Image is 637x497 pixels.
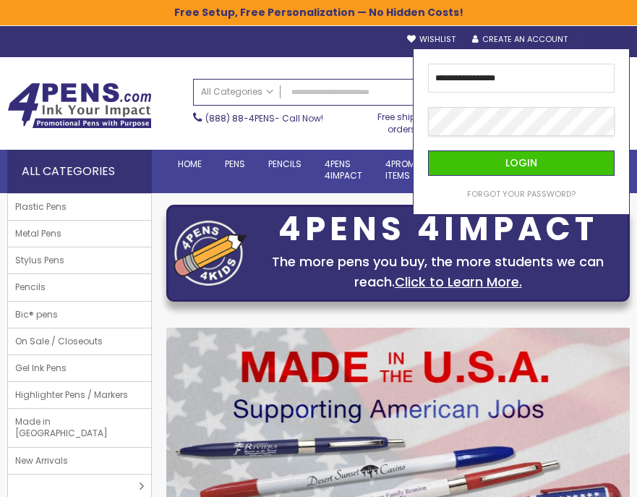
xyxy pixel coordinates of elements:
div: 4PENS 4IMPACT [254,214,622,245]
span: Highlighter Pens / Markers [8,382,135,408]
a: Pens [213,150,257,179]
div: The more pens you buy, the more students we can reach. [254,252,622,292]
span: Pens [225,158,245,170]
img: 4Pens Custom Pens and Promotional Products [7,82,152,129]
span: Gel Ink Pens [8,355,74,381]
span: Stylus Pens [8,247,72,273]
a: New Arrivals [8,448,151,474]
a: Pencils [257,150,313,179]
a: Forgot Your Password? [467,189,576,200]
span: Home [178,158,202,170]
button: Login [428,150,615,176]
a: Stylus Pens [8,247,151,273]
a: Gel Ink Pens [8,355,151,381]
div: Sign In [582,35,630,46]
span: 4Pens 4impact [325,158,362,182]
img: four_pen_logo.png [174,220,247,286]
a: (888) 88-4PENS [205,112,275,124]
span: Bic® pens [8,302,65,328]
a: Create an Account [472,34,568,45]
a: Bic® pens [8,302,151,328]
iframe: Google Customer Reviews [518,458,637,497]
a: All Categories [194,80,281,103]
span: Pencils [268,158,302,170]
span: - Call Now! [205,112,323,124]
a: 4PROMOTIONALITEMS [374,150,462,190]
a: Wishlist [407,34,456,45]
span: Login [505,156,537,170]
a: 4Pens4impact [313,150,374,190]
span: 4PROMOTIONAL ITEMS [385,158,450,182]
a: Highlighter Pens / Markers [8,382,151,408]
div: Free shipping on pen orders over $199 [375,106,470,135]
a: Home [166,150,213,179]
a: Made in [GEOGRAPHIC_DATA] [8,409,151,446]
span: Metal Pens [8,221,69,247]
a: Pencils [8,274,151,300]
div: All Categories [7,150,152,193]
a: Click to Learn More. [395,273,522,291]
span: Plastic Pens [8,194,74,220]
span: Pencils [8,274,53,300]
span: All Categories [201,86,273,98]
a: Metal Pens [8,221,151,247]
span: New Arrivals [8,448,75,474]
span: Forgot Your Password? [467,188,576,200]
a: Plastic Pens [8,194,151,220]
a: On Sale / Closeouts [8,328,151,354]
span: On Sale / Closeouts [8,328,110,354]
